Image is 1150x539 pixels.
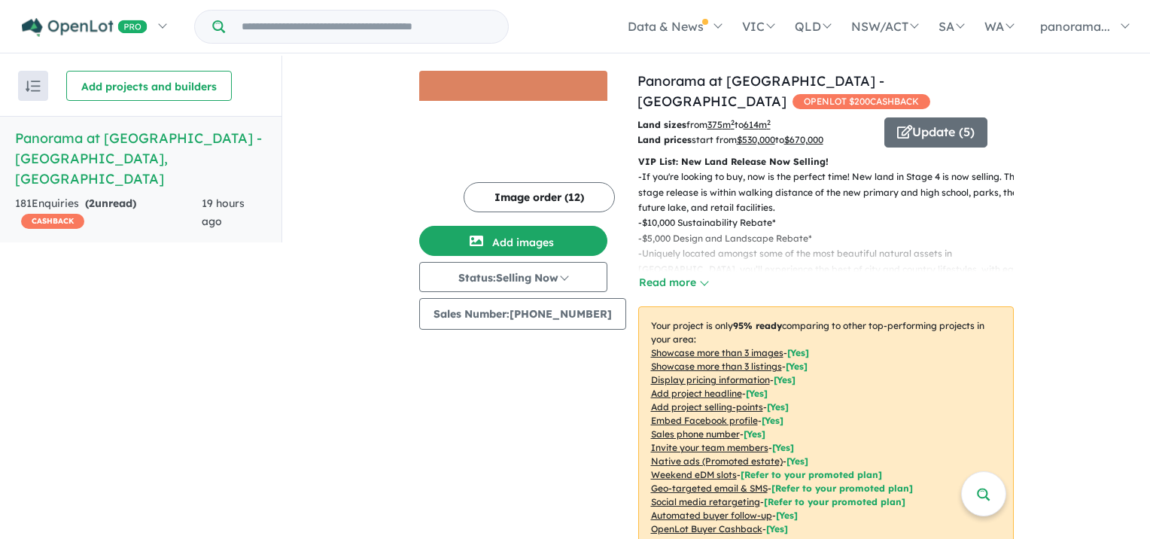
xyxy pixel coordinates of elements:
div: 181 Enquir ies [15,195,202,231]
span: [ Yes ] [746,388,768,399]
a: Panorama at [GEOGRAPHIC_DATA] - [GEOGRAPHIC_DATA] [637,72,884,110]
sup: 2 [767,118,771,126]
p: from [637,117,873,132]
b: 95 % ready [733,320,782,331]
b: Land prices [637,134,692,145]
u: Sales phone number [651,428,740,440]
u: OpenLot Buyer Cashback [651,523,762,534]
span: panorama... [1040,19,1110,34]
span: CASHBACK [21,214,84,229]
span: [ Yes ] [762,415,783,426]
span: [ Yes ] [774,374,796,385]
p: - Uniquely located amongst some of the most beautiful natural assets in [GEOGRAPHIC_DATA], you’ll... [638,246,1026,308]
span: OPENLOT $ 200 CASHBACK [793,94,930,109]
button: Status:Selling Now [419,262,607,292]
u: Native ads (Promoted estate) [651,455,783,467]
span: [ Yes ] [744,428,765,440]
u: 375 m [707,119,735,130]
span: [ Yes ] [767,401,789,413]
span: [ Yes ] [772,442,794,453]
h5: Panorama at [GEOGRAPHIC_DATA] - [GEOGRAPHIC_DATA] , [GEOGRAPHIC_DATA] [15,128,266,189]
u: Social media retargeting [651,496,760,507]
u: 614 m [744,119,771,130]
u: Add project headline [651,388,742,399]
img: sort.svg [26,81,41,92]
button: Read more [638,274,709,291]
button: Update (5) [884,117,987,148]
p: start from [637,132,873,148]
u: $ 670,000 [784,134,823,145]
span: [Yes] [766,523,788,534]
button: Add images [419,226,607,256]
u: Weekend eDM slots [651,469,737,480]
button: Add projects and builders [66,71,232,101]
strong: ( unread) [85,196,136,210]
u: $ 530,000 [737,134,775,145]
u: Automated buyer follow-up [651,510,772,521]
u: Embed Facebook profile [651,415,758,426]
b: Land sizes [637,119,686,130]
span: 2 [89,196,95,210]
img: Openlot PRO Logo White [22,18,148,37]
span: [Yes] [786,455,808,467]
button: Image order (12) [464,182,615,212]
span: 19 hours ago [202,196,245,228]
p: - $5,000 Design and Landscape Rebate* [638,231,1026,246]
p: VIP List: New Land Release Now Selling! [638,154,1014,169]
u: Add project selling-points [651,401,763,413]
button: Sales Number:[PHONE_NUMBER] [419,298,626,330]
span: to [775,134,823,145]
u: Showcase more than 3 listings [651,361,782,372]
span: [Refer to your promoted plan] [741,469,882,480]
span: [Yes] [776,510,798,521]
u: Display pricing information [651,374,770,385]
span: [Refer to your promoted plan] [764,496,905,507]
span: to [735,119,771,130]
span: [Refer to your promoted plan] [771,483,913,494]
span: [ Yes ] [786,361,808,372]
u: Showcase more than 3 images [651,347,783,358]
p: - If you're looking to buy, now is the perfect time! New land in Stage 4 is now selling. This sta... [638,169,1026,215]
p: - $10,000 Sustainability Rebate* [638,215,1026,230]
sup: 2 [731,118,735,126]
span: [ Yes ] [787,347,809,358]
u: Invite your team members [651,442,768,453]
u: Geo-targeted email & SMS [651,483,768,494]
input: Try estate name, suburb, builder or developer [228,11,505,43]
